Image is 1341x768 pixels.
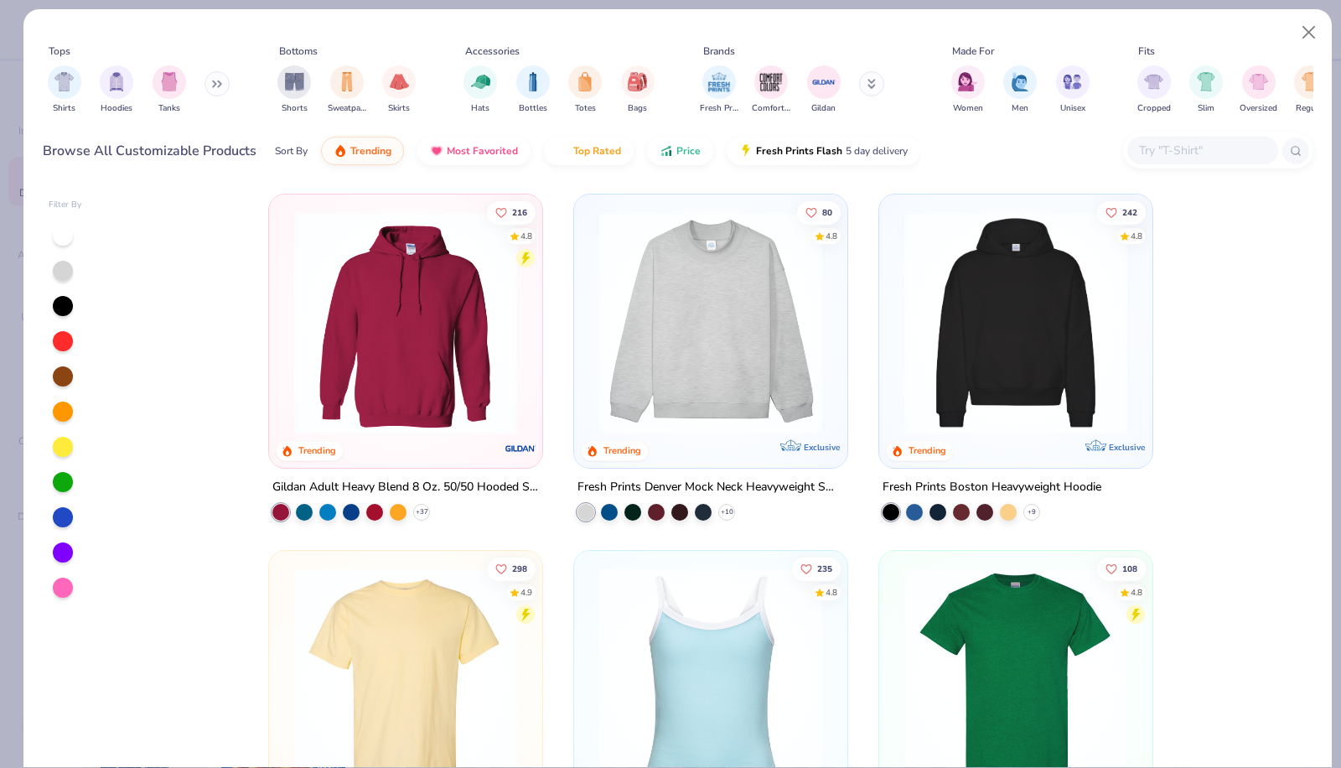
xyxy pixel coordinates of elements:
img: 01756b78-01f6-4cc6-8d8a-3c30c1a0c8ac [286,211,526,434]
span: 108 [1122,564,1137,573]
div: filter for Regular [1294,65,1328,115]
button: filter button [1056,65,1090,115]
span: Fresh Prints [700,102,738,115]
div: filter for Oversized [1240,65,1277,115]
img: Fresh Prints Image [707,70,732,95]
button: filter button [752,65,790,115]
span: Sweatpants [328,102,366,115]
span: Skirts [388,102,410,115]
img: trending.gif [334,144,347,158]
img: TopRated.gif [557,144,570,158]
span: 5 day delivery [846,142,908,161]
span: Comfort Colors [752,102,790,115]
span: Oversized [1240,102,1277,115]
span: 216 [512,208,527,216]
span: Shorts [282,102,308,115]
img: Cropped Image [1144,72,1163,91]
button: Most Favorited [417,137,531,165]
span: Top Rated [573,144,621,158]
button: Like [797,200,841,224]
img: f5d85501-0dbb-4ee4-b115-c08fa3845d83 [591,211,831,434]
span: Men [1012,102,1028,115]
div: filter for Hoodies [100,65,133,115]
img: Skirts Image [390,72,409,91]
div: 4.8 [1131,586,1142,599]
button: filter button [568,65,602,115]
span: + 37 [416,507,428,517]
button: Trending [321,137,404,165]
img: Hoodies Image [107,72,126,91]
button: filter button [1294,65,1328,115]
button: filter button [100,65,133,115]
img: Comfort Colors Image [759,70,784,95]
span: Regular [1296,102,1326,115]
div: filter for Shirts [48,65,81,115]
button: filter button [516,65,550,115]
div: 4.8 [826,586,837,599]
button: Fresh Prints Flash5 day delivery [727,137,920,165]
div: Browse All Customizable Products [43,141,256,161]
button: filter button [382,65,416,115]
span: Hoodies [101,102,132,115]
div: filter for Totes [568,65,602,115]
button: Like [487,557,536,580]
img: flash.gif [739,144,753,158]
button: Close [1293,17,1325,49]
div: Accessories [465,44,520,59]
div: 4.8 [1131,230,1142,242]
span: + 10 [720,507,733,517]
span: Tanks [158,102,180,115]
button: filter button [1137,65,1171,115]
div: filter for Comfort Colors [752,65,790,115]
button: filter button [621,65,655,115]
span: 242 [1122,208,1137,216]
div: filter for Unisex [1056,65,1090,115]
img: Regular Image [1302,72,1321,91]
input: Try "T-Shirt" [1137,141,1266,160]
span: Bags [628,102,647,115]
img: 91acfc32-fd48-4d6b-bdad-a4c1a30ac3fc [896,211,1136,434]
div: filter for Shorts [277,65,311,115]
span: Trending [350,144,391,158]
img: Totes Image [576,72,594,91]
div: filter for Men [1003,65,1037,115]
button: filter button [807,65,841,115]
img: Gildan logo [504,432,537,465]
button: Like [1097,557,1146,580]
div: filter for Tanks [153,65,186,115]
img: most_fav.gif [430,144,443,158]
div: filter for Women [951,65,985,115]
span: Exclusive [1108,442,1144,453]
span: Bottles [519,102,547,115]
button: Like [792,557,841,580]
button: Top Rated [544,137,634,165]
span: 298 [512,564,527,573]
img: Slim Image [1197,72,1215,91]
span: Shirts [53,102,75,115]
button: filter button [277,65,311,115]
div: Fresh Prints Boston Heavyweight Hoodie [883,477,1101,498]
div: filter for Fresh Prints [700,65,738,115]
img: Shorts Image [285,72,304,91]
button: filter button [1240,65,1277,115]
span: + 9 [1028,507,1036,517]
button: filter button [1003,65,1037,115]
button: filter button [463,65,497,115]
button: filter button [1189,65,1223,115]
img: Shirts Image [54,72,74,91]
span: Gildan [811,102,836,115]
img: Hats Image [471,72,490,91]
span: Slim [1198,102,1214,115]
div: filter for Sweatpants [328,65,366,115]
span: Unisex [1060,102,1085,115]
div: 4.9 [520,586,532,599]
button: filter button [951,65,985,115]
span: Exclusive [804,442,840,453]
div: Fits [1138,44,1155,59]
span: Fresh Prints Flash [756,144,842,158]
div: 4.8 [826,230,837,242]
div: Brands [703,44,735,59]
div: Bottoms [279,44,318,59]
button: filter button [700,65,738,115]
div: Made For [952,44,994,59]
